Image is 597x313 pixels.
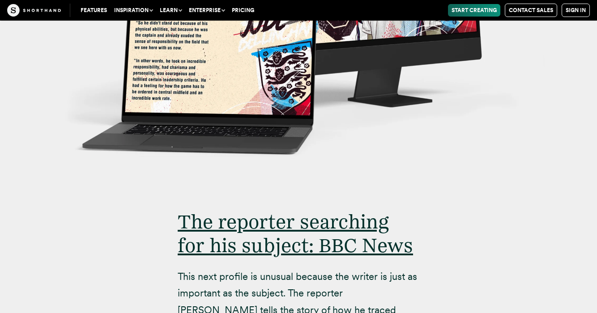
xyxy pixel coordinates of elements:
[178,210,413,257] a: The reporter searching for his subject: BBC News
[185,4,228,17] button: Enterprise
[77,4,111,17] a: Features
[228,4,258,17] a: Pricing
[562,4,590,17] a: Sign in
[448,4,500,17] a: Start Creating
[111,4,156,17] button: Inspiration
[7,4,61,17] img: The Craft
[505,4,557,17] a: Contact Sales
[156,4,185,17] button: Learn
